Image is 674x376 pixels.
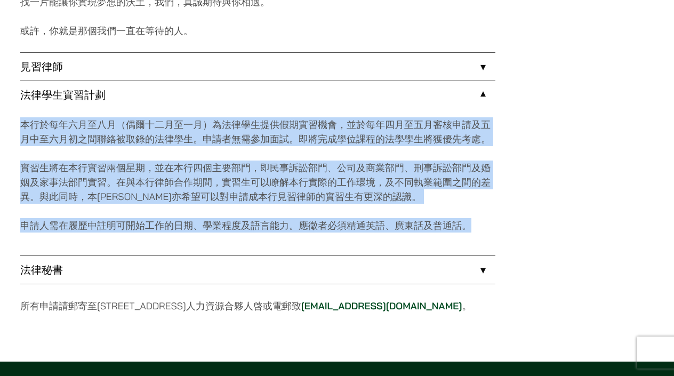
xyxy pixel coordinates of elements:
[301,300,462,312] a: [EMAIL_ADDRESS][DOMAIN_NAME]
[20,256,495,284] a: 法律秘書
[20,161,495,204] p: 實習生將在本行實習兩個星期，並在本行四個主要部門，即民事訴訟部門、公司及商業部門、刑事訴訟部門及婚姻及家事法部門實習。在與本行律師合作期間，實習生可以瞭解本行實際的工作環境，及不同執業範圍之間的...
[20,23,495,38] p: 或許，你就是那個我們一直在等待的人。
[20,117,495,146] p: 本行於每年六月至八月（偶爾十二月至一月）為法律學生提供假期實習機會，並於每年四月至五月審核申請及五月中至六月初之間聯絡被取錄的法律學生。申請者無需參加面試。即將完成學位課程的法學學生將獲優先考慮。
[20,53,495,81] a: 見習律師
[20,299,495,313] p: 所有申請請郵寄至[STREET_ADDRESS]人力資源合夥人啓或電郵致 。
[20,218,495,233] p: 申請人需在履歷中註明可開始工作的日期、學業程度及語言能力。應徵者必須精通英語、廣東話及普通話。
[20,81,495,109] a: 法律學生實習計劃
[20,109,495,255] div: 法律學生實習計劃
